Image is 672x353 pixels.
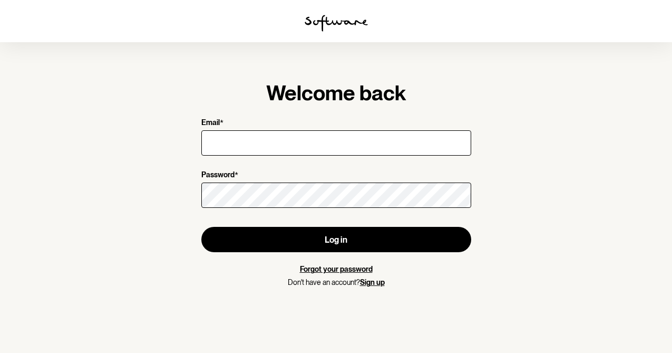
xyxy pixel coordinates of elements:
h1: Welcome back [201,80,471,106]
img: software logo [305,15,368,32]
a: Forgot your password [300,265,373,273]
p: Don't have an account? [201,278,471,287]
a: Sign up [360,278,385,287]
p: Email [201,118,220,128]
p: Password [201,170,235,180]
button: Log in [201,227,471,252]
